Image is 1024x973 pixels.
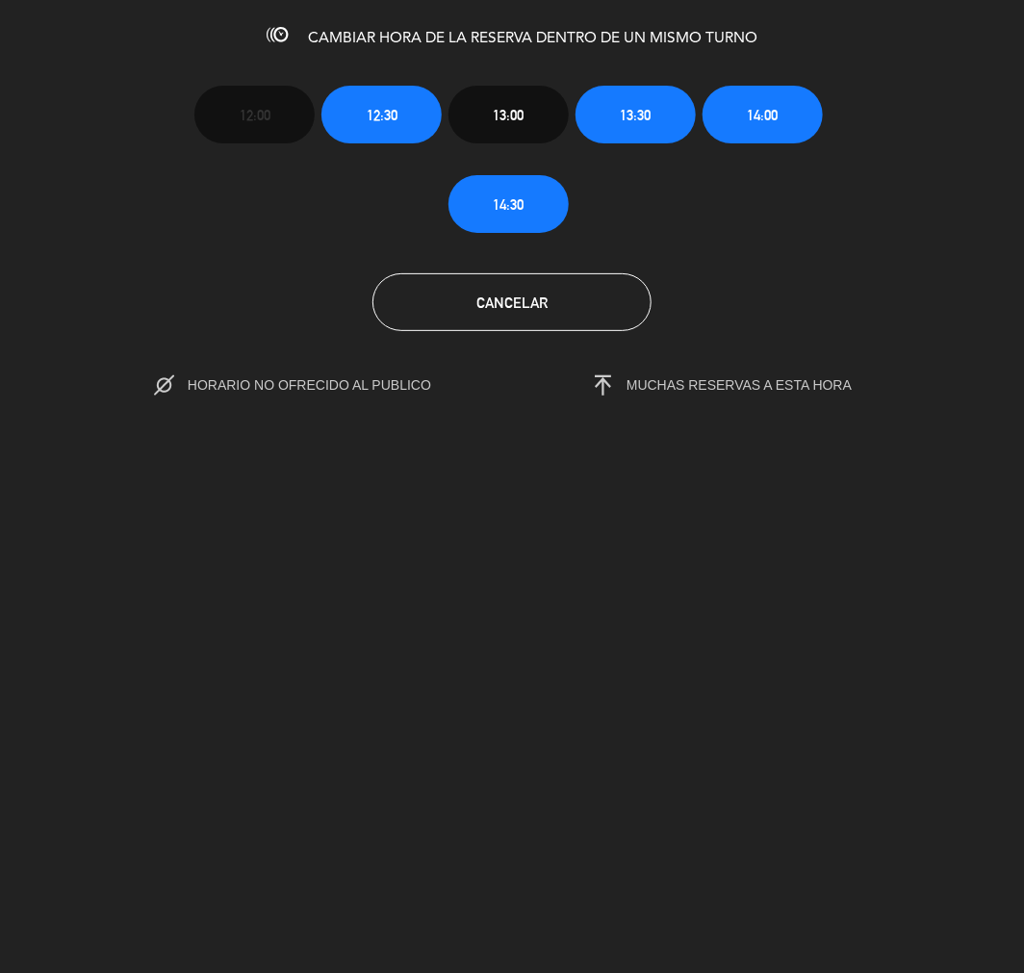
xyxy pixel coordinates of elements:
button: 14:00 [703,86,823,143]
span: 12:30 [367,104,397,126]
button: 13:30 [576,86,696,143]
span: HORARIO NO OFRECIDO AL PUBLICO [188,377,472,393]
span: Cancelar [476,294,548,311]
span: 14:00 [748,104,779,126]
button: 12:30 [321,86,442,143]
button: Cancelar [372,273,652,331]
span: 12:00 [240,104,270,126]
span: 14:30 [494,193,525,216]
span: 13:30 [621,104,652,126]
span: 13:00 [494,104,525,126]
button: 14:30 [448,175,569,233]
button: 12:00 [194,86,315,143]
span: MUCHAS RESERVAS A ESTA HORA [627,377,852,393]
span: CAMBIAR HORA DE LA RESERVA DENTRO DE UN MISMO TURNO [308,31,757,46]
button: 13:00 [448,86,569,143]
